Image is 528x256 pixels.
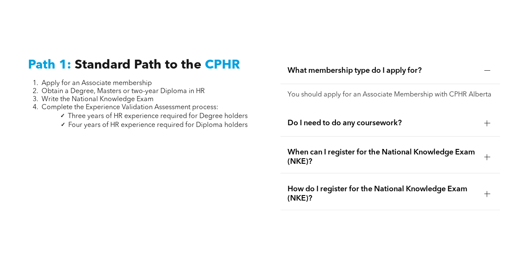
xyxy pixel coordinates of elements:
[42,88,205,95] span: Obtain a Degree, Masters or two-year Diploma in HR
[75,59,201,72] span: Standard Path to the
[42,104,218,111] span: Complete the Experience Validation Assessment process:
[287,118,477,128] span: Do I need to do any coursework?
[28,59,71,72] span: Path 1:
[287,184,477,203] span: How do I register for the National Knowledge Exam (NKE)?
[287,148,477,166] span: When can I register for the National Knowledge Exam (NKE)?
[68,113,248,120] span: Three years of HR experience required for Degree holders
[287,91,493,99] p: You should apply for an Associate Membership with CPHR Alberta
[205,59,240,72] span: CPHR
[42,96,154,103] span: Write the National Knowledge Exam
[42,80,152,87] span: Apply for an Associate membership
[68,122,248,129] span: Four years of HR experience required for Diploma holders
[287,66,477,75] span: What membership type do I apply for?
